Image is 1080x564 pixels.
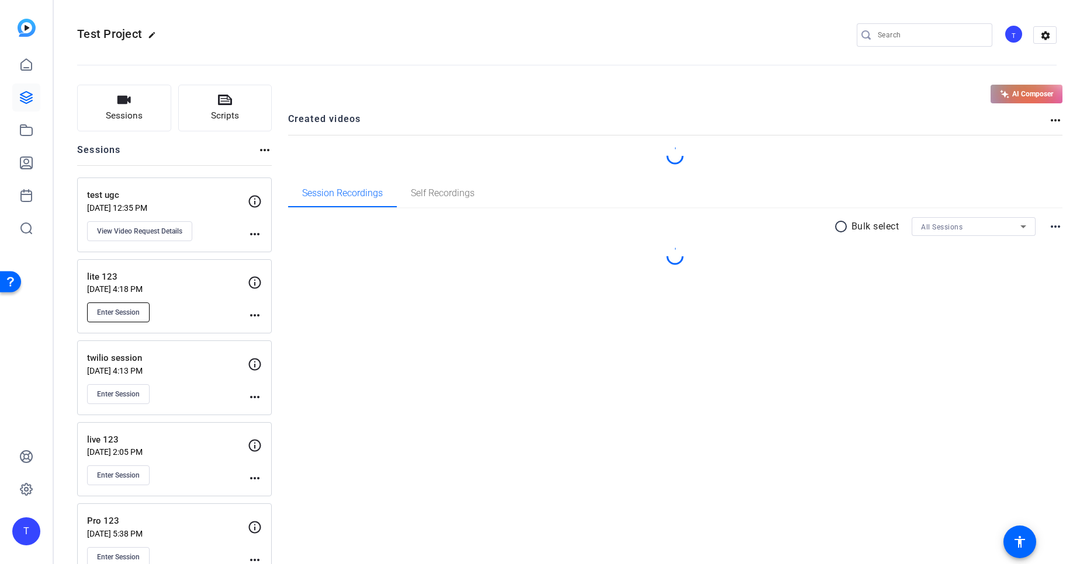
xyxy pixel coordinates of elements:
p: live 123 [87,433,248,447]
span: All Sessions [921,223,963,231]
button: Enter Session [87,302,150,322]
p: twilio session [87,351,248,365]
div: T [1004,25,1023,44]
div: T [12,517,40,545]
button: Enter Session [87,384,150,404]
mat-icon: more_horiz [248,308,262,322]
mat-icon: radio_button_unchecked [834,220,851,234]
span: Self Recordings [411,189,475,198]
button: Sessions [77,85,171,131]
span: Scripts [211,109,239,123]
mat-icon: more_horiz [1048,220,1062,234]
mat-icon: edit [148,31,162,45]
span: Enter Session [97,389,140,399]
mat-icon: more_horiz [248,471,262,485]
mat-icon: settings [1034,27,1057,44]
mat-icon: more_horiz [248,227,262,241]
span: Test Project [77,27,142,41]
p: Pro 123 [87,514,248,528]
p: [DATE] 4:18 PM [87,284,248,294]
h2: Created videos [288,112,1049,135]
p: [DATE] 5:38 PM [87,529,248,538]
button: Enter Session [87,465,150,485]
button: AI Composer [991,85,1062,103]
span: Session Recordings [302,189,383,198]
mat-icon: more_horiz [1048,113,1062,127]
p: [DATE] 12:35 PM [87,203,248,213]
mat-icon: accessibility [1013,535,1027,549]
span: Enter Session [97,471,140,480]
input: Search [878,28,983,42]
mat-icon: more_horiz [258,143,272,157]
p: [DATE] 2:05 PM [87,447,248,457]
span: Sessions [106,109,143,123]
p: test ugc [87,189,248,202]
p: Bulk select [851,220,899,234]
h2: Sessions [77,143,121,165]
ngx-avatar: Tushar@openreel [1004,25,1024,45]
span: View Video Request Details [97,227,182,236]
button: View Video Request Details [87,221,192,241]
mat-icon: more_horiz [248,390,262,404]
p: [DATE] 4:13 PM [87,366,248,375]
span: Enter Session [97,308,140,317]
img: blue-gradient.svg [18,19,36,37]
span: Enter Session [97,552,140,562]
button: Scripts [178,85,272,131]
p: lite 123 [87,270,248,284]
